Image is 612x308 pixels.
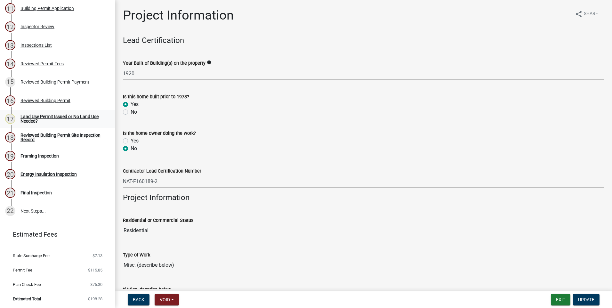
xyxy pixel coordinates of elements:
[20,133,105,142] div: Reviewed Building Permit Site Inspection Record
[20,6,74,11] div: Building Permit Application
[551,294,570,305] button: Exit
[5,114,15,124] div: 17
[5,188,15,198] div: 21
[155,294,179,305] button: Void
[131,137,139,145] label: Yes
[123,8,234,23] h1: Project Information
[578,297,594,302] span: Update
[5,40,15,50] div: 13
[123,253,150,257] label: Type of Work
[123,169,201,174] label: Contractor Lead Certification Number
[131,145,137,152] label: No
[128,294,149,305] button: Back
[5,21,15,32] div: 12
[90,282,102,287] span: $75.30
[13,268,32,272] span: Permit Fee
[5,206,15,216] div: 22
[123,288,171,292] label: If Misc, describe below
[13,254,50,258] span: State Surcharge Fee
[207,60,211,65] i: info
[20,190,52,195] div: Final Inspection
[123,61,205,66] label: Year Built of Building(s) on the property
[20,61,64,66] div: Reviewed Permit Fees
[123,95,189,99] label: Is this home built prior to 1978?
[131,101,139,108] label: Yes
[13,297,41,301] span: Estimated Total
[133,297,144,302] span: Back
[20,43,52,47] div: Inspections List
[93,254,102,258] span: $7.13
[5,228,105,241] a: Estimated Fees
[88,268,102,272] span: $115.85
[13,282,41,287] span: Plan Check Fee
[5,132,15,142] div: 18
[123,193,604,202] h4: Project Information
[123,218,193,223] label: Residential or Commercial Status
[575,10,583,18] i: share
[123,131,196,136] label: Is the home owner doing the work?
[160,297,170,302] span: Void
[20,172,77,176] div: Energy Insulation Inspection
[5,151,15,161] div: 19
[570,8,603,20] button: shareShare
[573,294,600,305] button: Update
[20,80,89,84] div: Reviewed Building Permit Payment
[20,114,105,123] div: Land Use Permit Issued or No Land Use Needed?
[5,3,15,13] div: 11
[5,95,15,106] div: 16
[20,98,70,103] div: Reviewed Building Permit
[5,77,15,87] div: 15
[131,108,137,116] label: No
[5,169,15,179] div: 20
[5,59,15,69] div: 14
[20,154,59,158] div: Framing Inspection
[88,297,102,301] span: $198.28
[584,10,598,18] span: Share
[123,36,604,45] h4: Lead Certification
[20,24,54,29] div: Inspector Review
